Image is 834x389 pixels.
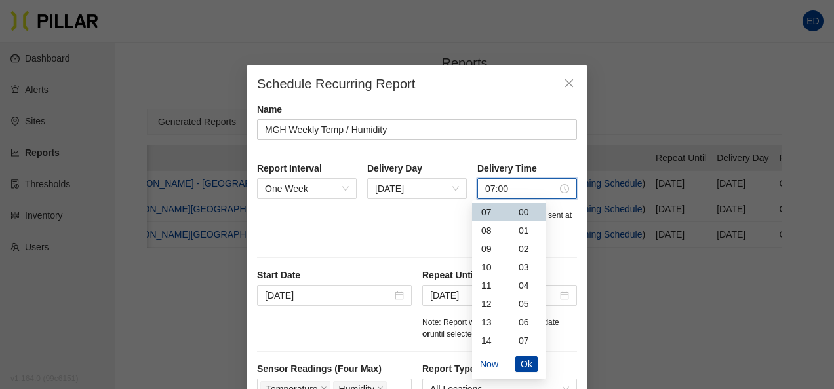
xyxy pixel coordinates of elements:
div: 13 [472,313,509,331]
div: 02 [509,240,546,258]
div: 01 [509,221,546,240]
span: One Week [265,179,349,198]
input: Feb 20, 2026 [430,288,557,303]
div: 04 [509,276,546,295]
div: 08 [472,221,509,240]
label: Start Date [257,269,412,282]
span: Ok [521,357,532,371]
label: Delivery Day [367,162,467,176]
input: Aug 20, 2025 [265,288,392,303]
div: 07 [509,331,546,350]
input: Report Name [257,119,577,140]
span: Wednesday [375,179,459,198]
div: 09 [472,240,509,258]
a: Now [480,359,498,369]
button: Close [551,65,587,102]
div: 06 [509,313,546,331]
h3: Schedule Recurring Report [257,76,577,92]
div: 00 [509,203,546,221]
label: Name [257,103,577,117]
label: Repeat Until [422,269,577,282]
div: 12 [472,295,509,313]
label: Sensor Readings (Four Max) [257,362,412,376]
span: close [564,78,574,88]
div: 03 [509,258,546,276]
input: 07:00 [485,181,557,196]
button: Ok [515,356,538,372]
label: Delivery Time [477,162,577,176]
div: 07 [472,203,509,221]
label: Report Interval [257,162,357,176]
div: 14 [472,331,509,350]
div: 10 [472,258,509,276]
div: 05 [509,295,546,313]
div: Note: Report will run until selected date until selected Site is completed. [422,316,577,341]
span: or [422,329,430,339]
div: 11 [472,276,509,295]
label: Report Type [422,362,577,376]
